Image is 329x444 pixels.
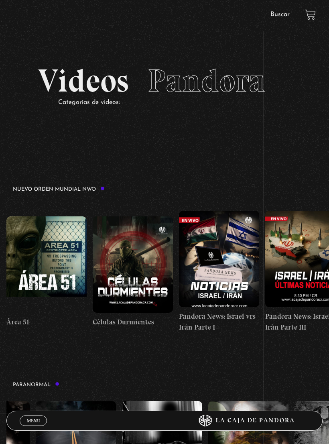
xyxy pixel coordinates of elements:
a: Buscar [270,11,290,18]
p: Categorías de videos: [58,97,291,108]
h2: Videos [38,65,291,97]
span: Pandora [148,61,265,100]
h3: Nuevo Orden Mundial NWO [13,186,105,192]
h4: Área 51 [6,317,87,328]
span: Menu [27,418,40,423]
a: Área 51 [6,200,87,344]
a: Células Durmientes [93,200,173,344]
a: View your shopping cart [305,9,316,20]
h4: Pandora News: Israel vrs Irán Parte I [179,311,259,333]
h4: Células Durmientes [93,317,173,328]
h3: Paranormal [13,382,59,387]
a: Pandora News: Israel vrs Irán Parte I [179,200,259,344]
span: Cerrar [24,425,43,431]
